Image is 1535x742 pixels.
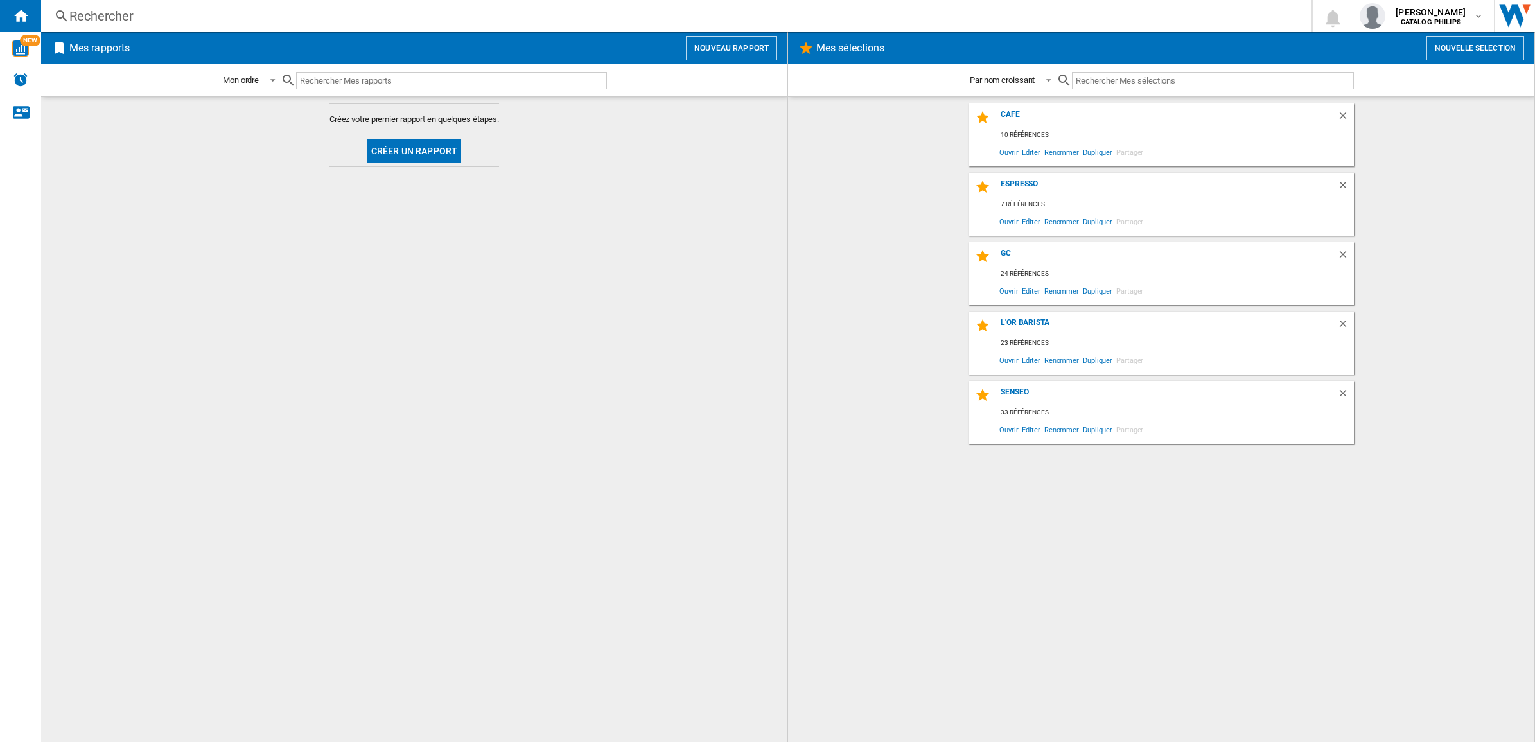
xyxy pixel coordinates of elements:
input: Rechercher Mes sélections [1072,72,1354,89]
span: Renommer [1042,282,1081,299]
span: Partager [1114,421,1145,438]
div: Café [997,110,1337,127]
span: Editer [1020,351,1042,369]
span: Renommer [1042,143,1081,161]
div: 7 références [997,197,1354,213]
div: 33 références [997,405,1354,421]
div: L'OR BARISTA [997,318,1337,335]
span: [PERSON_NAME] [1396,6,1466,19]
div: 10 références [997,127,1354,143]
img: profile.jpg [1360,3,1385,29]
span: Créez votre premier rapport en quelques étapes. [329,114,499,125]
span: Partager [1114,213,1145,230]
div: GC [997,249,1337,266]
span: NEW [20,35,40,46]
span: Editer [1020,143,1042,161]
img: alerts-logo.svg [13,72,28,87]
h2: Mes sélections [814,36,887,60]
span: Dupliquer [1081,421,1114,438]
div: Espresso [997,179,1337,197]
div: 23 références [997,335,1354,351]
button: Nouveau rapport [686,36,777,60]
span: Partager [1114,143,1145,161]
span: Editer [1020,213,1042,230]
span: Editer [1020,282,1042,299]
div: Supprimer [1337,387,1354,405]
b: CATALOG PHILIPS [1401,18,1461,26]
span: Dupliquer [1081,213,1114,230]
span: Ouvrir [997,351,1020,369]
span: Dupliquer [1081,282,1114,299]
input: Rechercher Mes rapports [296,72,607,89]
button: Créer un rapport [367,139,461,163]
div: Mon ordre [223,75,259,85]
div: Supprimer [1337,318,1354,335]
div: Rechercher [69,7,1278,25]
span: Ouvrir [997,421,1020,438]
div: SENSEO [997,387,1337,405]
span: Partager [1114,282,1145,299]
span: Partager [1114,351,1145,369]
span: Ouvrir [997,282,1020,299]
img: wise-card.svg [12,40,29,57]
div: Supprimer [1337,110,1354,127]
span: Dupliquer [1081,143,1114,161]
div: Supprimer [1337,179,1354,197]
div: 24 références [997,266,1354,282]
div: Supprimer [1337,249,1354,266]
h2: Mes rapports [67,36,132,60]
span: Renommer [1042,213,1081,230]
span: Dupliquer [1081,351,1114,369]
span: Renommer [1042,351,1081,369]
span: Renommer [1042,421,1081,438]
button: Nouvelle selection [1426,36,1524,60]
span: Editer [1020,421,1042,438]
span: Ouvrir [997,143,1020,161]
div: Par nom croissant [970,75,1035,85]
span: Ouvrir [997,213,1020,230]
